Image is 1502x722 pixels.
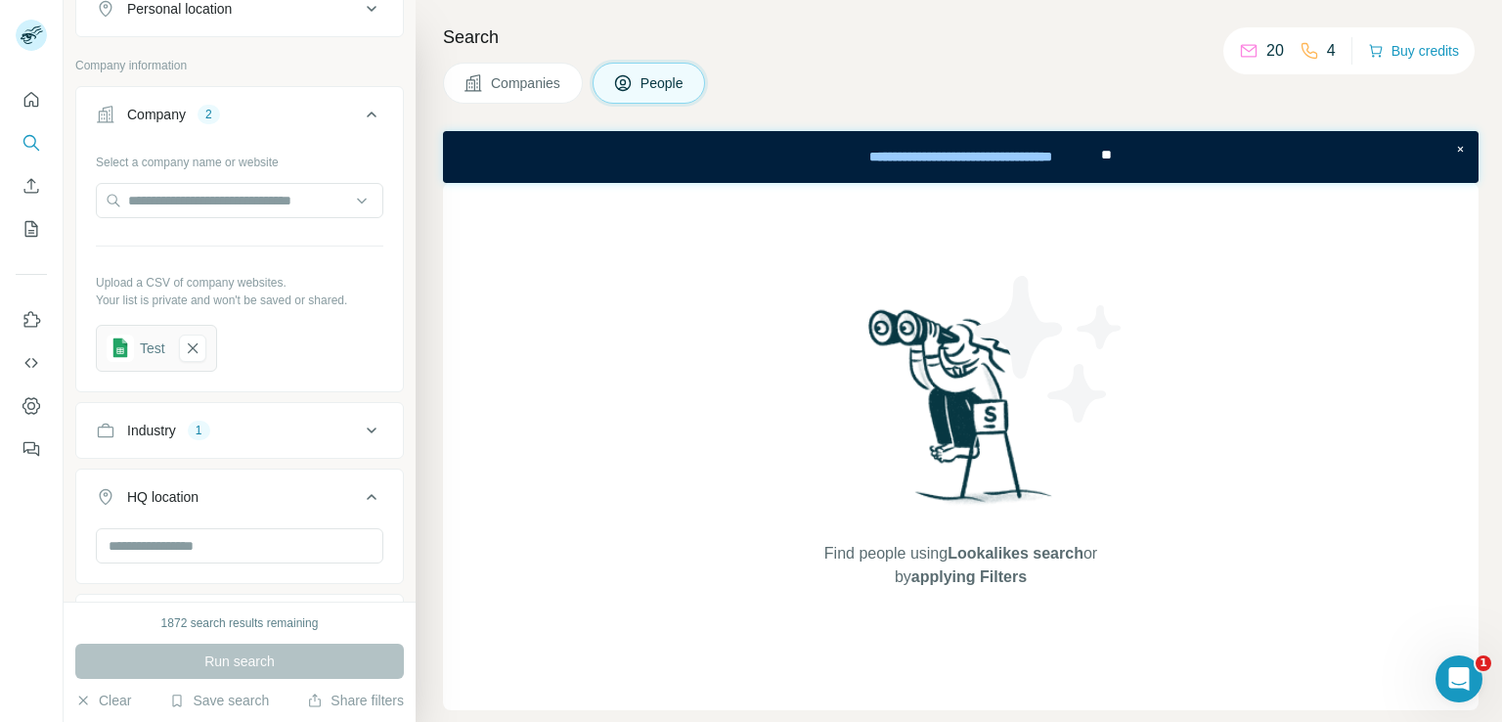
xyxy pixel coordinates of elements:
[911,568,1027,585] span: applying Filters
[16,125,47,160] button: Search
[16,388,47,424] button: Dashboard
[1476,655,1491,671] span: 1
[16,211,47,247] button: My lists
[76,474,403,528] button: HQ location
[1368,37,1459,65] button: Buy credits
[16,302,47,338] button: Use Surfe on LinkedIn
[107,335,134,362] img: gsheets icon
[75,57,404,74] p: Company information
[804,542,1117,589] span: Find people using or by
[16,431,47,467] button: Feedback
[127,487,199,507] div: HQ location
[961,261,1137,437] img: Surfe Illustration - Stars
[1266,39,1284,63] p: 20
[169,691,269,710] button: Save search
[491,73,562,93] span: Companies
[96,292,383,309] p: Your list is private and won't be saved or shared.
[307,691,404,710] button: Share filters
[76,407,403,454] button: Industry1
[948,545,1083,562] span: Lookalikes search
[1436,655,1482,702] iframe: Intercom live chat
[96,146,383,171] div: Select a company name or website
[443,131,1479,183] iframe: Banner
[443,23,1479,51] h4: Search
[96,274,383,292] p: Upload a CSV of company websites.
[76,599,403,646] button: Annual revenue ($)
[161,614,319,632] div: 1872 search results remaining
[1327,39,1336,63] p: 4
[16,345,47,381] button: Use Surfe API
[140,338,165,358] div: Test
[188,422,210,439] div: 1
[127,421,176,440] div: Industry
[198,106,220,123] div: 2
[75,691,131,710] button: Clear
[641,73,685,93] span: People
[860,304,1063,522] img: Surfe Illustration - Woman searching with binoculars
[76,91,403,146] button: Company2
[16,168,47,203] button: Enrich CSV
[127,105,186,124] div: Company
[16,82,47,117] button: Quick start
